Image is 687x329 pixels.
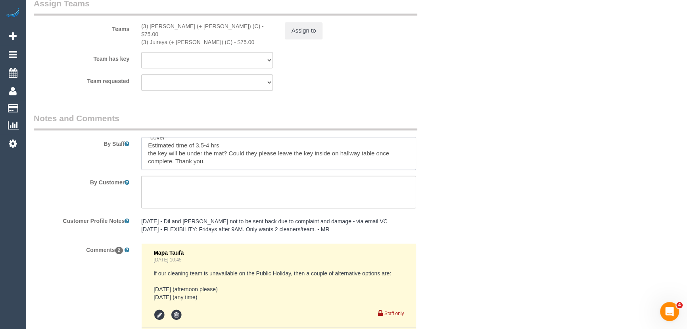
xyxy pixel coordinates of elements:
[28,214,135,225] label: Customer Profile Notes
[660,302,679,321] iframe: Intercom live chat
[28,137,135,148] label: By Staff
[154,250,184,256] span: Mapa Taufa
[384,311,404,316] small: Staff only
[28,176,135,186] label: By Customer
[28,22,135,33] label: Teams
[115,247,123,254] span: 2
[28,243,135,254] label: Comments
[141,22,273,38] div: 1 hour x $75.00/hour
[34,112,417,130] legend: Notes and Comments
[154,269,404,301] pre: If our cleaning team is unavailable on the Public Holiday, then a couple of alternative options a...
[285,22,323,39] button: Assign to
[154,257,182,263] a: [DATE] 10:45
[141,217,416,233] pre: [DATE] - Dil and [PERSON_NAME] not to be sent back due to complaint and damage - via email VC [DA...
[28,74,135,85] label: Team requested
[5,8,21,19] img: Automaid Logo
[676,302,683,308] span: 4
[28,52,135,63] label: Team has key
[141,38,273,46] div: 1 hour x $75.00/hour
